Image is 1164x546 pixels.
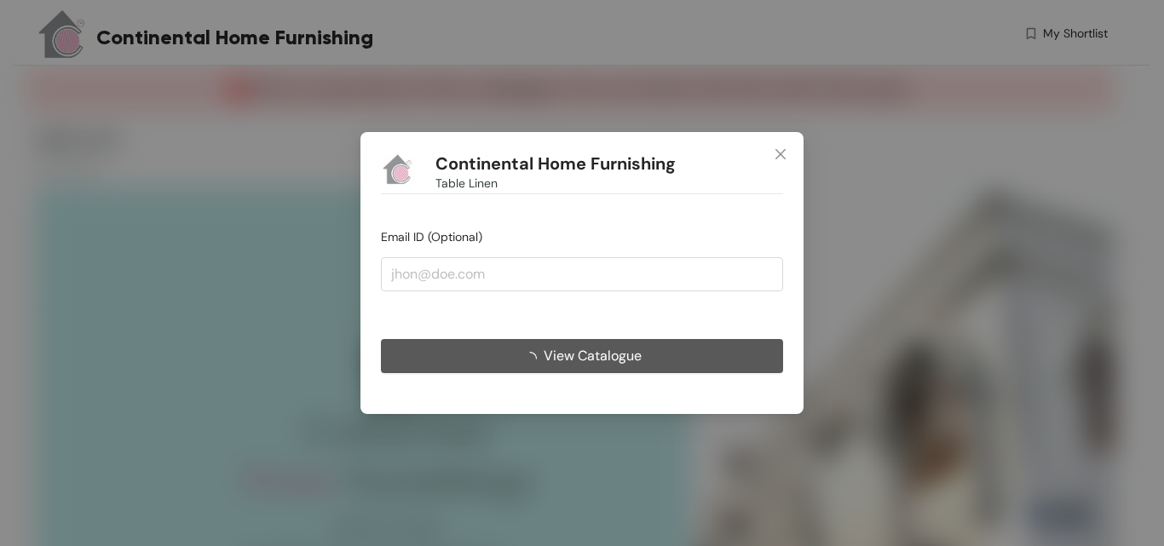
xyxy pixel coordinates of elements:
[381,229,482,244] span: Email ID (Optional)
[381,339,783,373] button: View Catalogue
[381,257,783,291] input: jhon@doe.com
[381,152,415,187] img: Buyer Portal
[544,345,642,366] span: View Catalogue
[523,352,544,365] span: loading
[435,174,498,193] span: Table Linen
[435,153,676,175] h1: Continental Home Furnishing
[758,132,804,178] button: Close
[774,147,787,161] span: close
